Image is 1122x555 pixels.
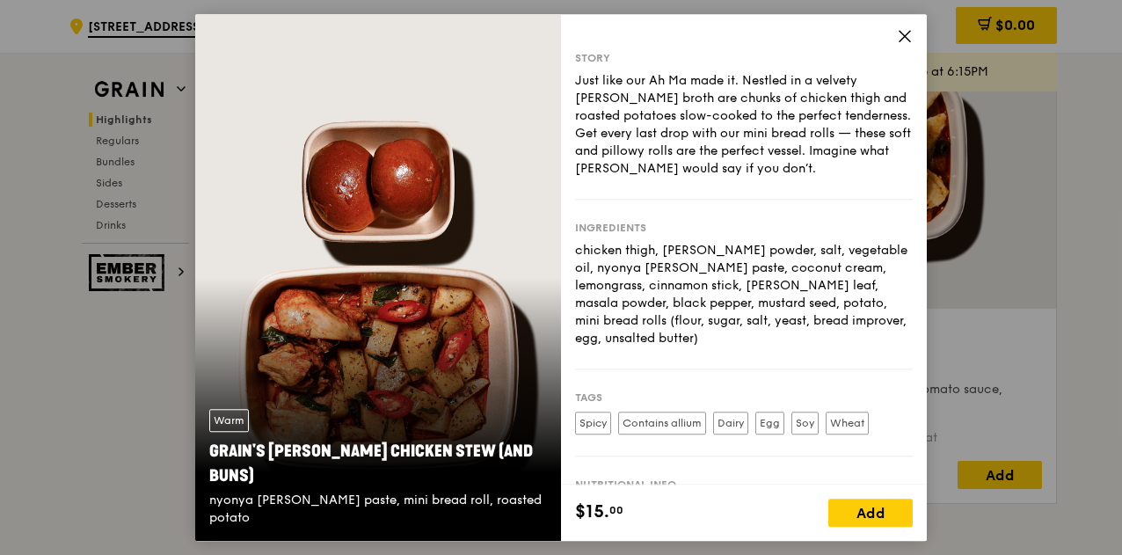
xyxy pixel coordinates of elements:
label: Soy [791,412,819,435]
div: Add [828,499,913,527]
label: Spicy [575,412,611,435]
span: 00 [609,503,623,517]
div: Warm [209,409,249,432]
div: Tags [575,391,913,405]
div: Grain's [PERSON_NAME] Chicken Stew (and buns) [209,439,547,488]
label: Egg [755,412,784,435]
label: Wheat [826,412,869,435]
label: Dairy [713,412,748,435]
div: nyonya [PERSON_NAME] paste, mini bread roll, roasted potato [209,492,547,527]
label: Contains allium [618,412,706,435]
span: $15. [575,499,609,525]
div: Ingredients [575,221,913,235]
div: Story [575,51,913,65]
div: chicken thigh, [PERSON_NAME] powder, salt, vegetable oil, nyonya [PERSON_NAME] paste, coconut cre... [575,242,913,347]
div: Nutritional info [575,478,913,492]
div: Just like our Ah Ma made it. Nestled in a velvety [PERSON_NAME] broth are chunks of chicken thigh... [575,72,913,178]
